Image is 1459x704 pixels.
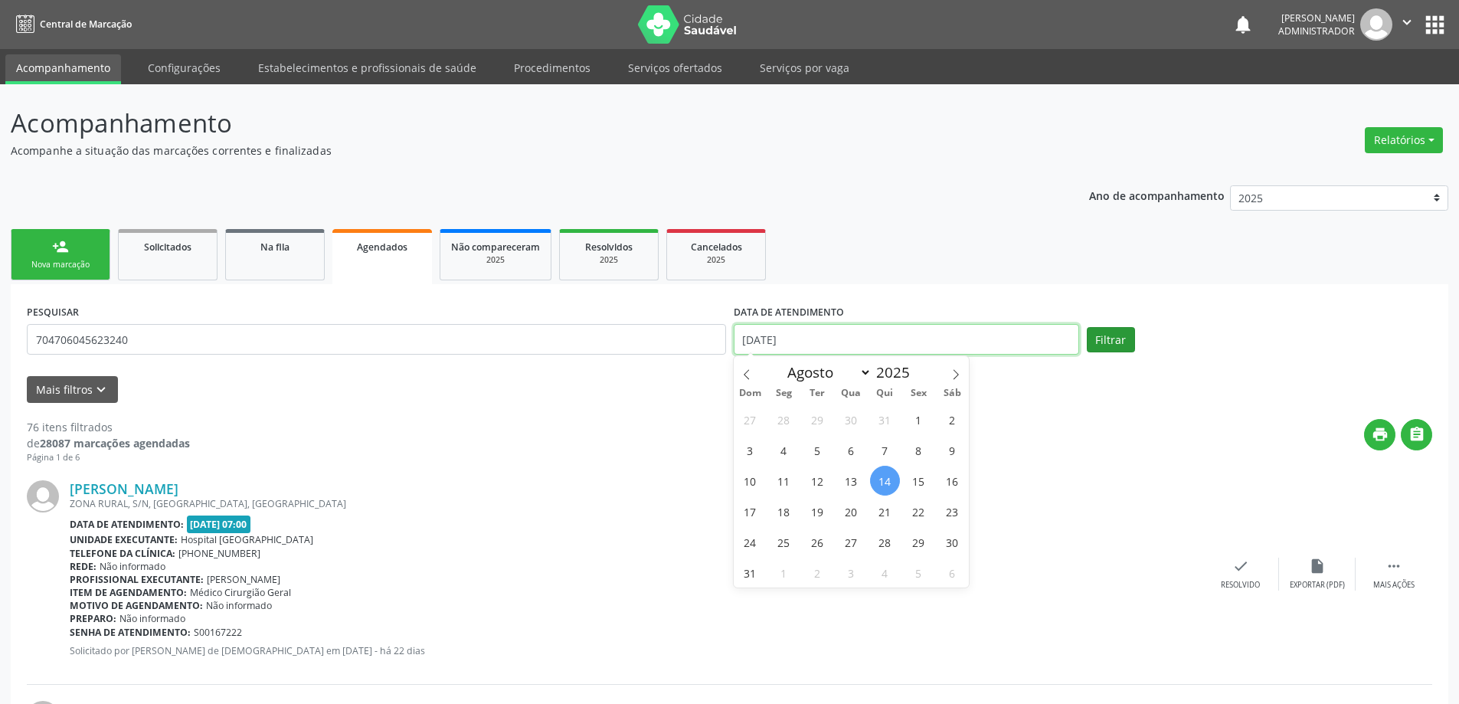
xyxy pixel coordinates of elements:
span: Agosto 9, 2025 [937,435,967,465]
button: Relatórios [1365,127,1443,153]
div: 2025 [678,254,754,266]
span: Agosto 16, 2025 [937,466,967,496]
i:  [1385,558,1402,575]
span: [DATE] 07:00 [187,516,251,533]
span: Julho 29, 2025 [803,404,833,434]
div: Mais ações [1373,580,1415,591]
span: Agosto 20, 2025 [836,496,866,526]
span: Agosto 28, 2025 [870,527,900,557]
b: Unidade executante: [70,533,178,546]
b: Telefone da clínica: [70,547,175,560]
div: person_add [52,238,69,255]
span: Não informado [100,560,165,573]
span: Agosto 10, 2025 [735,466,765,496]
div: ZONA RURAL, S/N, [GEOGRAPHIC_DATA], [GEOGRAPHIC_DATA] [70,497,1202,510]
i: keyboard_arrow_down [93,381,110,398]
span: Agosto 31, 2025 [735,558,765,588]
i:  [1408,426,1425,443]
span: Agosto 25, 2025 [769,527,799,557]
a: Procedimentos [503,54,601,81]
span: Administrador [1278,25,1355,38]
span: Agosto 6, 2025 [836,435,866,465]
span: Julho 30, 2025 [836,404,866,434]
span: Agosto 8, 2025 [904,435,934,465]
i: check [1232,558,1249,575]
div: 76 itens filtrados [27,419,190,435]
button: apps [1421,11,1448,38]
span: Setembro 5, 2025 [904,558,934,588]
div: de [27,435,190,451]
b: Item de agendamento: [70,586,187,599]
input: Nome, CNS [27,324,726,355]
a: Acompanhamento [5,54,121,84]
span: Sex [901,388,935,398]
span: Agosto 26, 2025 [803,527,833,557]
b: Data de atendimento: [70,518,184,531]
span: Setembro 6, 2025 [937,558,967,588]
span: Cancelados [691,241,742,254]
span: Agosto 27, 2025 [836,527,866,557]
i:  [1398,14,1415,31]
span: Dom [734,388,767,398]
span: Agosto 18, 2025 [769,496,799,526]
span: Agosto 4, 2025 [769,435,799,465]
a: Serviços ofertados [617,54,733,81]
span: Agosto 15, 2025 [904,466,934,496]
span: Agendados [357,241,407,254]
input: Year [872,362,922,382]
img: img [27,480,59,512]
span: Central de Marcação [40,18,132,31]
a: Serviços por vaga [749,54,860,81]
span: Qui [868,388,901,398]
span: Solicitados [144,241,191,254]
b: Senha de atendimento: [70,626,191,639]
span: Agosto 29, 2025 [904,527,934,557]
span: Sáb [935,388,969,398]
span: Agosto 12, 2025 [803,466,833,496]
i: print [1372,426,1389,443]
span: Julho 28, 2025 [769,404,799,434]
span: Agosto 21, 2025 [870,496,900,526]
span: Agosto 1, 2025 [904,404,934,434]
span: Seg [767,388,800,398]
span: Agosto 7, 2025 [870,435,900,465]
span: Agosto 3, 2025 [735,435,765,465]
div: Exportar (PDF) [1290,580,1345,591]
span: Agosto 30, 2025 [937,527,967,557]
button: notifications [1232,14,1254,35]
span: Agosto 23, 2025 [937,496,967,526]
span: Julho 27, 2025 [735,404,765,434]
span: Resolvidos [585,241,633,254]
span: Agosto 22, 2025 [904,496,934,526]
button: print [1364,419,1395,450]
span: [PHONE_NUMBER] [178,547,260,560]
span: Setembro 2, 2025 [803,558,833,588]
span: Agosto 5, 2025 [803,435,833,465]
span: [PERSON_NAME] [207,573,280,586]
p: Ano de acompanhamento [1089,185,1225,205]
button:  [1392,8,1421,41]
span: Setembro 1, 2025 [769,558,799,588]
label: DATA DE ATENDIMENTO [734,300,844,324]
i: insert_drive_file [1309,558,1326,575]
div: Página 1 de 6 [27,451,190,464]
span: Não compareceram [451,241,540,254]
div: 2025 [451,254,540,266]
span: Agosto 14, 2025 [870,466,900,496]
a: Estabelecimentos e profissionais de saúde [247,54,487,81]
p: Acompanhamento [11,104,1017,142]
button: Mais filtroskeyboard_arrow_down [27,376,118,403]
span: Agosto 19, 2025 [803,496,833,526]
img: img [1360,8,1392,41]
p: Solicitado por [PERSON_NAME] de [DEMOGRAPHIC_DATA] em [DATE] - há 22 dias [70,644,1202,657]
span: Não informado [119,612,185,625]
button:  [1401,419,1432,450]
span: Agosto 24, 2025 [735,527,765,557]
span: Setembro 4, 2025 [870,558,900,588]
span: Setembro 3, 2025 [836,558,866,588]
span: Hospital [GEOGRAPHIC_DATA] [181,533,313,546]
strong: 28087 marcações agendadas [40,436,190,450]
b: Motivo de agendamento: [70,599,203,612]
span: Julho 31, 2025 [870,404,900,434]
input: Selecione um intervalo [734,324,1079,355]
